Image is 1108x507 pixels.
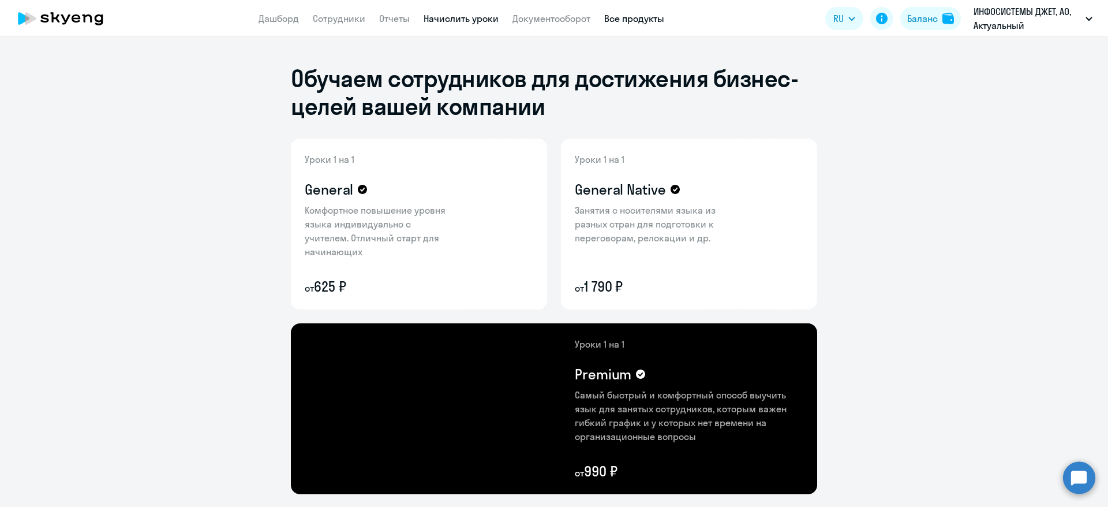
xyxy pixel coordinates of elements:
[305,282,314,294] small: от
[575,467,584,479] small: от
[575,282,584,294] small: от
[291,65,817,120] h1: Обучаем сотрудников для достижения бизнес-целей вашей компании
[575,388,803,443] p: Самый быстрый и комфортный способ выучить язык для занятых сотрудников, которым важен гибкий граф...
[575,180,666,199] h4: General Native
[974,5,1081,32] p: ИНФОСИСТЕМЫ ДЖЕТ, АО, Актуальный Инфосистемы Джет
[259,13,299,24] a: Дашборд
[575,462,803,480] p: 990 ₽
[575,337,803,351] p: Уроки 1 на 1
[968,5,1098,32] button: ИНФОСИСТЕМЫ ДЖЕТ, АО, Актуальный Инфосистемы Джет
[604,13,664,24] a: Все продукты
[512,13,590,24] a: Документооборот
[379,13,410,24] a: Отчеты
[313,13,365,24] a: Сотрудники
[561,139,743,310] img: general-native-content-bg.png
[833,12,844,25] span: RU
[575,203,725,245] p: Занятия с носителями языка из разных стран для подготовки к переговорам, релокации и др.
[825,7,863,30] button: RU
[305,180,353,199] h4: General
[942,13,954,24] img: balance
[575,277,725,296] p: 1 790 ₽
[305,203,455,259] p: Комфортное повышение уровня языка индивидуально с учителем. Отличный старт для начинающих
[305,277,455,296] p: 625 ₽
[907,12,938,25] div: Баланс
[424,13,499,24] a: Начислить уроки
[414,323,817,494] img: premium-content-bg.png
[291,139,465,310] img: general-content-bg.png
[575,365,631,383] h4: Premium
[305,152,455,166] p: Уроки 1 на 1
[900,7,961,30] button: Балансbalance
[575,152,725,166] p: Уроки 1 на 1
